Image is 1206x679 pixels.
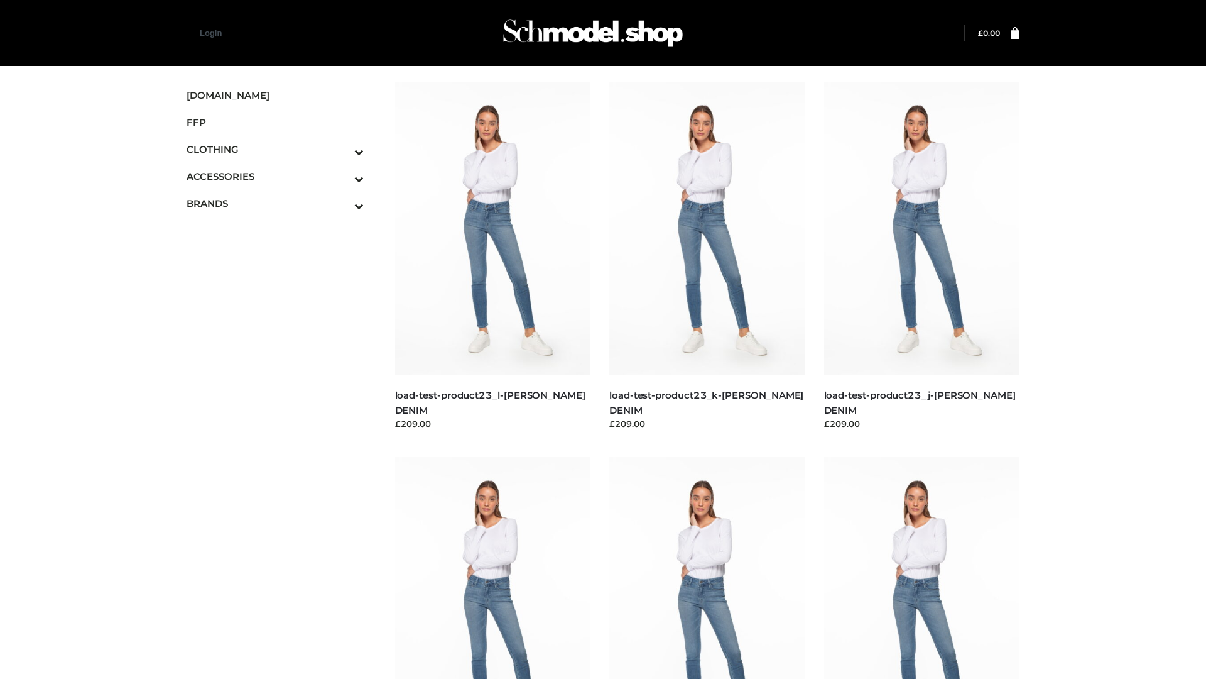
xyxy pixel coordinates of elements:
span: £ [978,28,983,38]
span: FFP [187,115,364,130]
a: CLOTHINGToggle Submenu [187,136,364,163]
div: £209.00 [609,417,805,430]
a: [DOMAIN_NAME] [187,82,364,109]
a: Login [200,28,222,38]
a: £0.00 [978,28,1000,38]
a: ACCESSORIESToggle Submenu [187,163,364,190]
a: BRANDSToggle Submenu [187,190,364,217]
div: £209.00 [395,417,591,430]
span: CLOTHING [187,142,364,157]
div: £209.00 [824,417,1020,430]
a: load-test-product23_l-[PERSON_NAME] DENIM [395,389,585,416]
button: Toggle Submenu [320,163,364,190]
bdi: 0.00 [978,28,1000,38]
span: ACCESSORIES [187,169,364,184]
span: BRANDS [187,196,364,211]
a: FFP [187,109,364,136]
button: Toggle Submenu [320,136,364,163]
span: [DOMAIN_NAME] [187,88,364,102]
img: Schmodel Admin 964 [499,8,687,58]
a: load-test-product23_j-[PERSON_NAME] DENIM [824,389,1016,416]
a: load-test-product23_k-[PERSON_NAME] DENIM [609,389,803,416]
button: Toggle Submenu [320,190,364,217]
